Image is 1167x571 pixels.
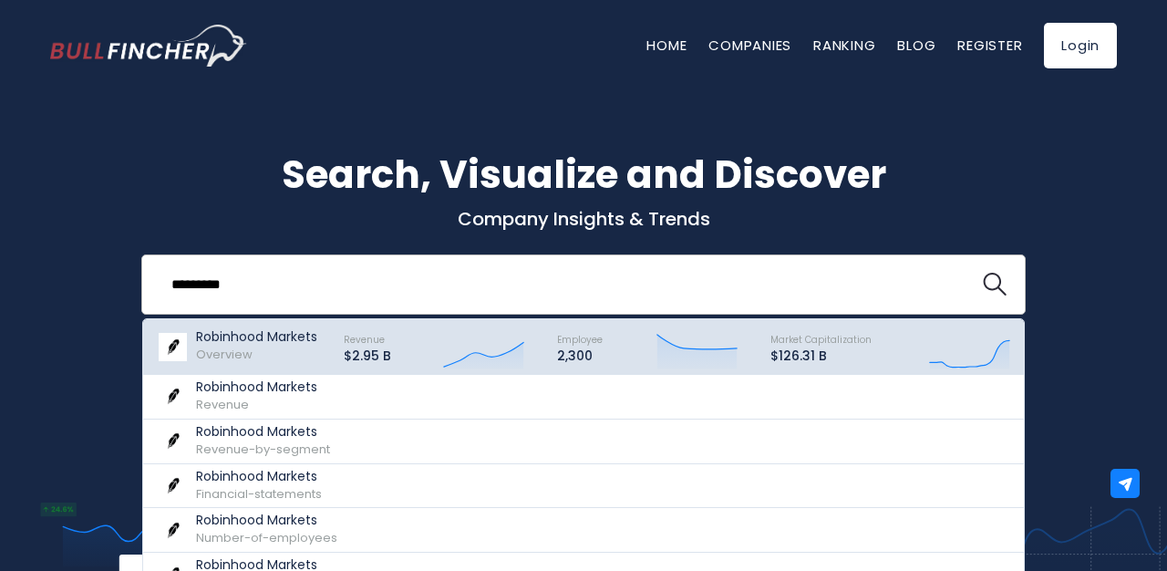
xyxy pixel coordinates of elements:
span: Market Capitalization [770,333,872,347]
p: Robinhood Markets [196,469,322,484]
p: $2.95 B [344,348,391,364]
a: Robinhood Markets Number-of-employees [143,508,1024,553]
a: Blog [897,36,935,55]
a: Login [1044,23,1117,68]
img: Bullfincher logo [50,25,247,67]
p: Robinhood Markets [196,424,330,440]
a: Robinhood Markets Overview Revenue $2.95 B Employee 2,300 Market Capitalization $126.31 B [143,319,1024,375]
span: Revenue-by-segment [196,441,330,458]
p: What's trending [50,351,1117,370]
span: Revenue [196,396,249,413]
a: Home [646,36,687,55]
a: Ranking [813,36,875,55]
span: Financial-statements [196,485,322,503]
a: Robinhood Markets Revenue [143,375,1024,420]
h1: Search, Visualize and Discover [50,146,1117,203]
p: Robinhood Markets [196,329,317,345]
a: Go to homepage [50,25,246,67]
p: Robinhood Markets [196,379,317,395]
a: Companies [708,36,791,55]
span: Number-of-employees [196,529,337,546]
a: Robinhood Markets Revenue-by-segment [143,420,1024,464]
a: Robinhood Markets Financial-statements [143,464,1024,509]
p: Company Insights & Trends [50,207,1117,231]
span: Overview [196,346,253,363]
img: search icon [983,273,1007,296]
span: Employee [557,333,603,347]
p: Robinhood Markets [196,513,337,528]
span: Revenue [344,333,385,347]
p: $126.31 B [770,348,872,364]
p: 2,300 [557,348,603,364]
a: Register [957,36,1022,55]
